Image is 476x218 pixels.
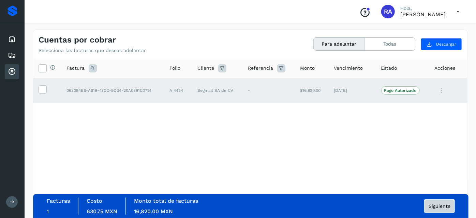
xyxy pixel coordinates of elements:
[424,199,455,213] button: Siguiente
[192,78,242,103] td: Segmail SA de CV
[434,65,455,72] span: Acciones
[47,198,70,204] label: Facturas
[134,198,198,204] label: Monto total de facturas
[314,38,365,50] button: Para adelantar
[87,208,117,215] span: 630.75 MXN
[334,65,363,72] span: Vencimiento
[66,65,85,72] span: Factura
[61,78,164,103] td: 063094E6-A918-47CC-9D34-20A0381C0714
[170,65,181,72] span: Folio
[134,208,173,215] span: 16,820.00 MXN
[5,64,19,79] div: Cuentas por cobrar
[164,78,192,103] td: A 4454
[87,198,102,204] label: Costo
[248,65,273,72] span: Referencia
[421,38,462,50] button: Descargar
[47,208,49,215] span: 1
[197,65,214,72] span: Cliente
[242,78,295,103] td: -
[381,65,397,72] span: Estado
[295,78,328,103] td: $16,820.00
[365,38,415,50] button: Todas
[400,11,446,18] p: ROGELIO ALVAREZ PALOMO
[300,65,315,72] span: Monto
[429,204,450,208] span: Siguiente
[39,35,116,45] h4: Cuentas por cobrar
[5,48,19,63] div: Embarques
[39,48,146,53] p: Selecciona las facturas que deseas adelantar
[400,5,446,11] p: Hola,
[384,88,417,93] p: Pago Autorizado
[5,32,19,47] div: Inicio
[436,41,456,47] span: Descargar
[328,78,376,103] td: [DATE]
